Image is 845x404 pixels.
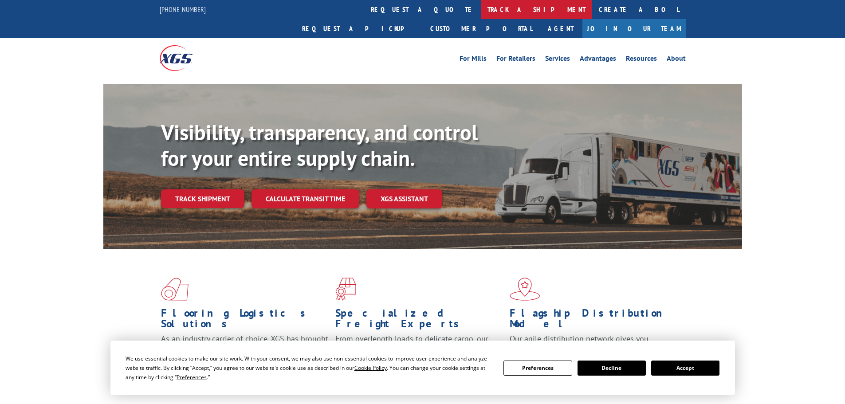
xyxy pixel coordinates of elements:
a: Advantages [580,55,616,65]
img: xgs-icon-focused-on-flooring-red [335,278,356,301]
div: We use essential cookies to make our site work. With your consent, we may also use non-essential ... [126,354,493,382]
button: Accept [651,361,719,376]
span: As an industry carrier of choice, XGS has brought innovation and dedication to flooring logistics... [161,333,328,365]
a: Agent [539,19,582,38]
a: Resources [626,55,657,65]
span: Cookie Policy [354,364,387,372]
a: Services [545,55,570,65]
a: XGS ASSISTANT [366,189,442,208]
div: Cookie Consent Prompt [110,341,735,395]
a: For Retailers [496,55,535,65]
p: From overlength loads to delicate cargo, our experienced staff knows the best way to move your fr... [335,333,503,373]
img: xgs-icon-flagship-distribution-model-red [510,278,540,301]
b: Visibility, transparency, and control for your entire supply chain. [161,118,478,172]
a: Customer Portal [424,19,539,38]
a: For Mills [460,55,487,65]
a: [PHONE_NUMBER] [160,5,206,14]
span: Our agile distribution network gives you nationwide inventory management on demand. [510,333,673,354]
a: Join Our Team [582,19,686,38]
h1: Specialized Freight Experts [335,308,503,333]
a: Request a pickup [295,19,424,38]
a: Calculate transit time [252,189,359,208]
h1: Flooring Logistics Solutions [161,308,329,333]
span: Preferences [177,373,207,381]
img: xgs-icon-total-supply-chain-intelligence-red [161,278,189,301]
button: Preferences [503,361,572,376]
h1: Flagship Distribution Model [510,308,677,333]
button: Decline [578,361,646,376]
a: Track shipment [161,189,244,208]
a: About [667,55,686,65]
